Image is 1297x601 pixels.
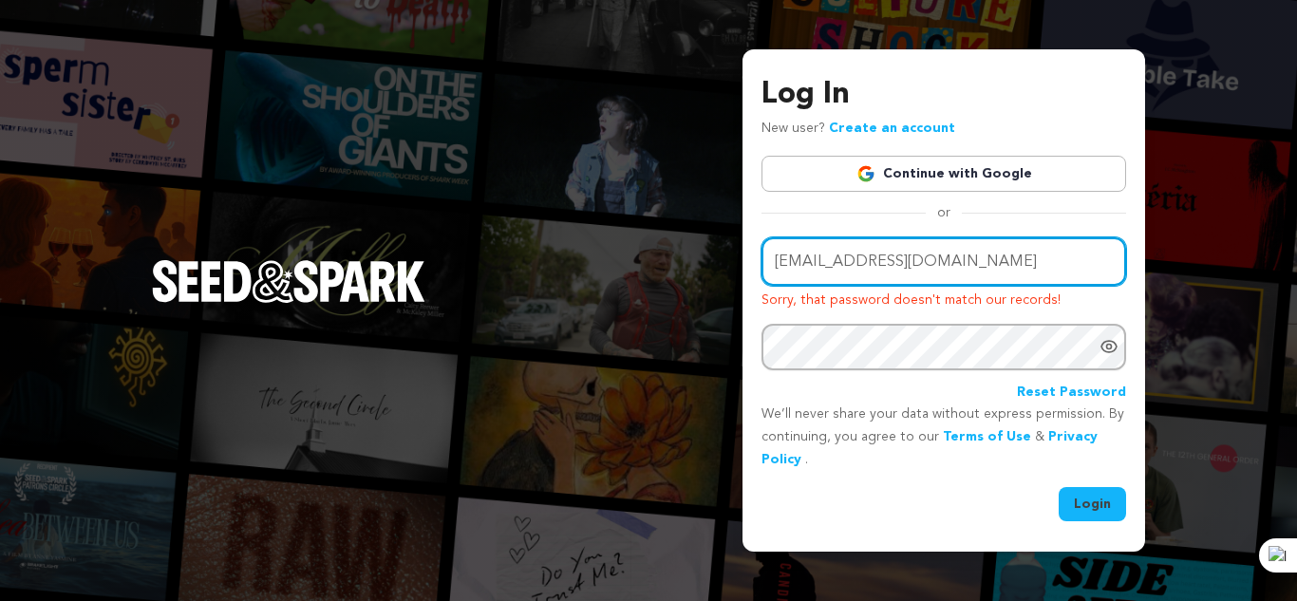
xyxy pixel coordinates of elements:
img: Seed&Spark Logo [152,260,425,302]
a: Show password as plain text. Warning: this will display your password on the screen. [1100,337,1118,356]
p: We’ll never share your data without express permission. By continuing, you agree to our & . [761,404,1126,471]
a: Terms of Use [943,430,1031,443]
p: Sorry, that password doesn't match our records! [761,290,1126,312]
a: Privacy Policy [761,430,1098,466]
p: New user? [761,118,955,141]
a: Reset Password [1017,382,1126,404]
span: or [926,203,962,222]
button: Login [1059,487,1126,521]
a: Create an account [829,122,955,135]
h3: Log In [761,72,1126,118]
a: Continue with Google [761,156,1126,192]
a: Seed&Spark Homepage [152,260,425,340]
input: Email address [761,237,1126,286]
img: Google logo [856,164,875,183]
